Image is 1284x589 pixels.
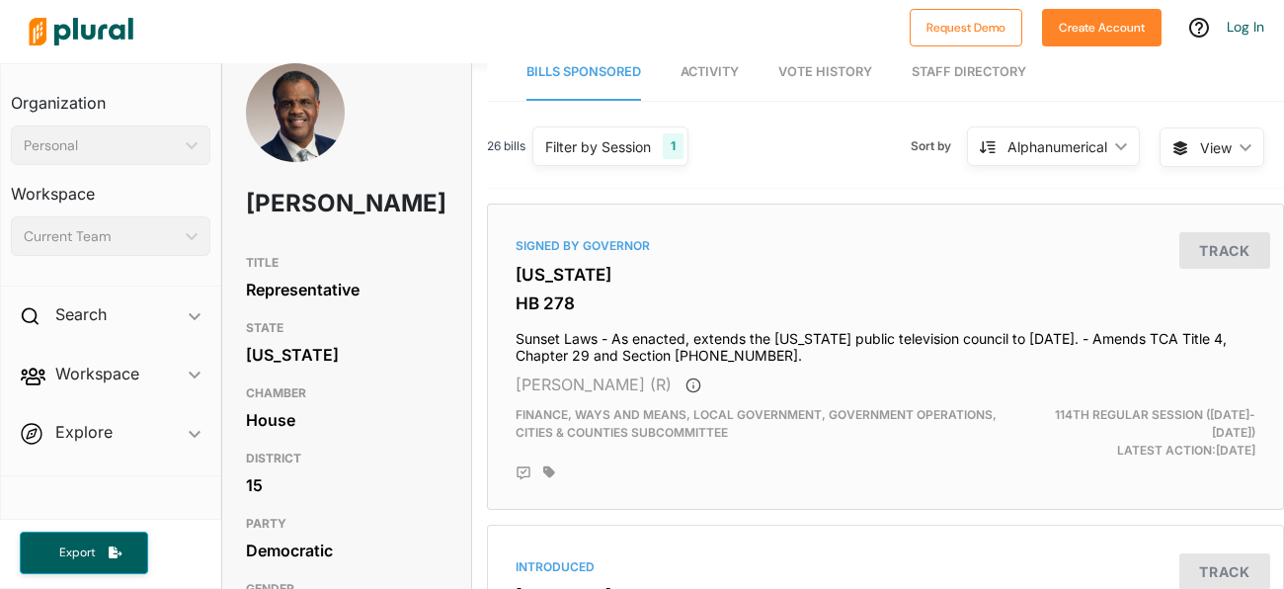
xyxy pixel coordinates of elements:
[516,558,1255,576] div: Introduced
[246,381,447,405] h3: CHAMBER
[55,303,107,325] h2: Search
[516,321,1255,365] h4: Sunset Laws - As enacted, extends the [US_STATE] public television council to [DATE]. - Amends TC...
[516,465,531,481] div: Add Position Statement
[778,44,872,101] a: Vote History
[910,16,1022,37] a: Request Demo
[246,470,447,500] div: 15
[246,275,447,304] div: Representative
[663,133,683,159] div: 1
[1013,406,1270,460] div: Latest Action: [DATE]
[1227,18,1264,36] a: Log In
[1055,407,1255,440] span: 114th Regular Session ([DATE]-[DATE])
[11,165,210,209] h3: Workspace
[246,536,447,565] div: Democratic
[516,265,1255,285] h3: [US_STATE]
[246,174,366,233] h1: [PERSON_NAME]
[246,512,447,536] h3: PARTY
[681,64,739,79] span: Activity
[20,532,148,574] button: Export
[516,375,672,394] span: [PERSON_NAME] (R)
[910,9,1022,46] button: Request Demo
[1179,232,1270,269] button: Track
[1200,137,1232,158] span: View
[912,44,1026,101] a: Staff Directory
[246,316,447,340] h3: STATE
[246,447,447,470] h3: DISTRICT
[1042,9,1162,46] button: Create Account
[778,64,872,79] span: Vote History
[246,405,447,435] div: House
[516,237,1255,255] div: Signed by Governor
[1007,136,1107,157] div: Alphanumerical
[11,74,210,118] h3: Organization
[246,251,447,275] h3: TITLE
[246,63,345,162] img: Headshot of Sam McKenzie
[24,135,178,156] div: Personal
[526,44,641,101] a: Bills Sponsored
[911,137,967,155] span: Sort by
[246,340,447,370] div: [US_STATE]
[526,64,641,79] span: Bills Sponsored
[24,226,178,247] div: Current Team
[545,136,651,157] div: Filter by Session
[487,137,525,155] span: 26 bills
[681,44,739,101] a: Activity
[543,465,555,479] div: Add tags
[45,545,109,561] span: Export
[1042,16,1162,37] a: Create Account
[516,294,1255,313] h3: HB 278
[516,407,997,440] span: Finance, Ways and Means, Local Government, Government Operations, Cities & Counties Subcommittee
